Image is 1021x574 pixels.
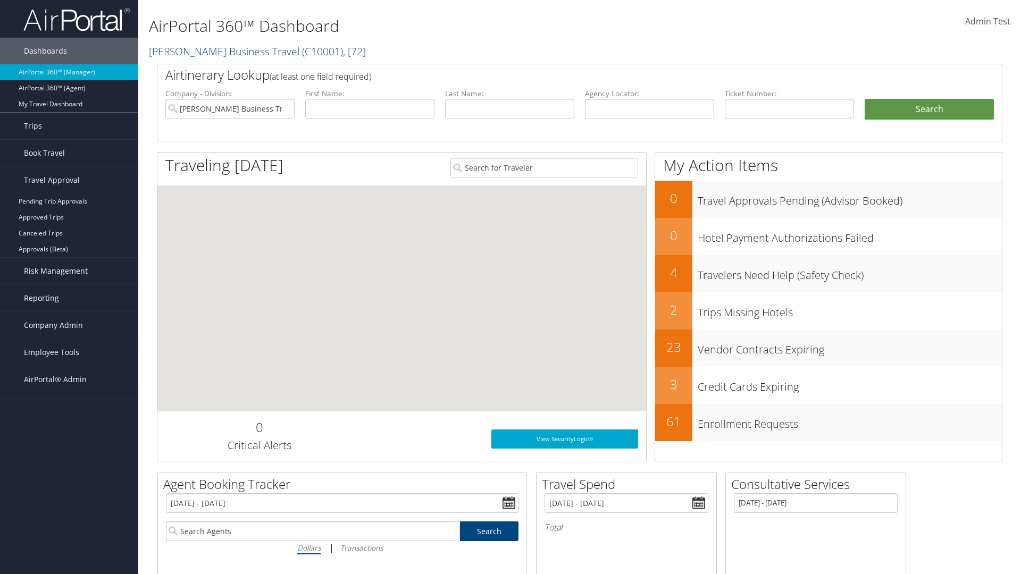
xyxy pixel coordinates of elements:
[491,429,638,449] a: View SecurityLogic®
[305,88,434,99] label: First Name:
[542,475,716,493] h2: Travel Spend
[24,312,83,339] span: Company Admin
[655,255,1002,292] a: 4Travelers Need Help (Safety Check)
[24,38,67,64] span: Dashboards
[450,158,638,178] input: Search for Traveler
[343,44,366,58] span: , [ 72 ]
[698,188,1002,208] h3: Travel Approvals Pending (Advisor Booked)
[965,15,1010,27] span: Admin Test
[655,154,1002,176] h1: My Action Items
[585,88,714,99] label: Agency Locator:
[165,66,924,84] h2: Airtinerary Lookup
[655,330,1002,367] a: 23Vendor Contracts Expiring
[655,412,692,430] h2: 61
[445,88,574,99] label: Last Name:
[698,300,1002,320] h3: Trips Missing Hotels
[270,71,371,82] span: (at least one field required)
[655,367,1002,404] a: 3Credit Cards Expiring
[655,301,692,319] h2: 2
[24,258,88,284] span: Risk Management
[965,5,1010,38] a: Admin Test
[165,88,295,99] label: Company - Division:
[163,475,526,493] h2: Agent Booking Tracker
[731,475,906,493] h2: Consultative Services
[24,140,65,166] span: Book Travel
[655,181,1002,218] a: 0Travel Approvals Pending (Advisor Booked)
[166,521,459,541] input: Search Agents
[655,226,692,244] h2: 0
[698,374,1002,394] h3: Credit Cards Expiring
[149,44,366,58] a: [PERSON_NAME] Business Travel
[698,337,1002,357] h3: Vendor Contracts Expiring
[340,543,383,553] i: Transactions
[166,541,518,554] div: |
[655,264,692,282] h2: 4
[149,15,723,37] h1: AirPortal 360™ Dashboard
[655,292,1002,330] a: 2Trips Missing Hotels
[302,44,343,58] span: ( C10001 )
[23,7,130,32] img: airportal-logo.png
[24,339,79,366] span: Employee Tools
[165,154,283,176] h1: Traveling [DATE]
[165,438,353,453] h3: Critical Alerts
[725,88,854,99] label: Ticket Number:
[655,189,692,207] h2: 0
[655,375,692,393] h2: 3
[165,418,353,436] h2: 0
[460,521,519,541] a: Search
[698,263,1002,283] h3: Travelers Need Help (Safety Check)
[698,411,1002,432] h3: Enrollment Requests
[24,366,87,393] span: AirPortal® Admin
[297,543,321,553] i: Dollars
[698,225,1002,246] h3: Hotel Payment Authorizations Failed
[24,167,80,193] span: Travel Approval
[24,113,42,139] span: Trips
[655,338,692,356] h2: 23
[655,404,1002,441] a: 61Enrollment Requests
[545,521,708,533] h6: Total
[24,285,59,311] span: Reporting
[865,99,994,120] button: Search
[655,218,1002,255] a: 0Hotel Payment Authorizations Failed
